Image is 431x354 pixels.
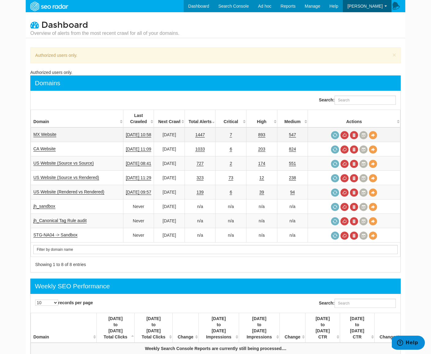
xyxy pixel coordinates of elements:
[258,161,265,166] a: 174
[335,299,396,308] input: Search:
[154,156,185,171] td: [DATE]
[123,214,154,228] td: Never
[33,232,77,238] a: STG-NA04 -> Sandbox
[359,188,368,197] a: Crawl History
[230,147,232,152] a: 6
[369,174,377,182] a: View Domain Overview
[30,20,39,29] i: 
[374,313,400,343] th: Change : activate to sort column ascending
[126,190,151,195] a: [DATE] 09:57
[215,228,246,243] td: n/a
[329,4,338,9] span: Help
[123,228,154,243] td: Never
[350,188,358,197] a: Delete most recent audit
[359,232,368,240] a: Crawl History
[369,131,377,139] a: View Domain Overview
[369,188,377,197] a: View Domain Overview
[154,127,185,142] td: [DATE]
[359,217,368,225] a: Crawl History
[290,190,295,195] a: 94
[35,282,110,291] div: Weekly SEO Performance
[33,204,55,209] a: jh_sandbox
[331,203,339,211] a: Request a crawl
[126,132,151,137] a: [DATE] 10:58
[230,132,232,137] a: 7
[331,145,339,154] a: Request a crawl
[340,188,349,197] a: Cancel in-progress audit
[331,188,339,197] a: Request a crawl
[277,214,308,228] td: n/a
[195,132,205,137] a: 1447
[197,190,204,195] a: 139
[289,161,296,166] a: 551
[215,199,246,214] td: n/a
[35,300,93,306] label: records per page
[198,313,239,343] th: 08/02/2025 to 08/08/2025 Impressions : activate to sort column ascending
[350,217,358,225] a: Delete most recent audit
[359,174,368,182] a: Crawl History
[335,96,396,105] input: Search:
[197,175,204,181] a: 323
[230,190,232,195] a: 6
[154,185,185,199] td: [DATE]
[350,131,358,139] a: Delete most recent audit
[215,214,246,228] td: n/a
[154,199,185,214] td: [DATE]
[228,175,233,181] a: 73
[340,313,374,343] th: 08/09/2025 to 08/15/2025 CTR : activate to sort column ascending
[33,161,94,166] a: US Website (Source vs Source)
[359,145,368,154] a: Crawl History
[308,110,400,128] th: Actions: activate to sort column ascending
[350,160,358,168] a: Delete most recent audit
[259,190,264,195] a: 39
[305,313,340,343] th: 08/02/2025 to 08/08/2025 CTR : activate to sort column ascending
[173,313,199,343] th: Change : activate to sort column ascending
[279,313,305,343] th: Change : activate to sort column ascending
[277,228,308,243] td: n/a
[281,4,296,9] span: Reports
[340,203,349,211] a: Cancel in-progress audit
[331,232,339,240] span: Request a crawl
[359,160,368,168] a: Crawl History
[340,160,349,168] a: Cancel in-progress audit
[123,199,154,214] td: Never
[154,214,185,228] td: [DATE]
[30,47,401,63] div: Authorized users only.
[246,228,277,243] td: n/a
[33,189,104,195] a: US Website (Rendered vs Rendered)
[331,160,339,168] a: Request a crawl
[145,346,287,351] strong: Weekly Search Console Reports are currently still being processed....
[369,203,377,211] a: View Domain Overview
[154,228,185,243] td: [DATE]
[289,175,296,181] a: 238
[331,217,339,225] span: Request a crawl
[359,131,368,139] a: Crawl History
[340,131,349,139] a: Cancel in-progress audit
[340,217,349,225] a: Cancel in-progress audit
[340,174,349,182] a: Cancel in-progress audit
[123,110,154,128] th: Last Crawled: activate to sort column descending
[246,199,277,214] td: n/a
[126,147,151,152] a: [DATE] 11:09
[33,146,56,151] a: CA Website
[369,145,377,154] a: View Domain Overview
[134,313,172,343] th: 08/09/2025 to 08/15/2025 Total Clicks : activate to sort column ascending
[33,218,87,223] a: jh_Canonical Tag Rule audit
[392,52,396,58] button: ×
[350,232,358,240] a: Delete most recent audit
[195,147,205,152] a: 1033
[369,232,377,240] a: View Domain Overview
[340,145,349,154] a: Cancel in-progress audit
[197,161,204,166] a: 727
[230,161,232,166] a: 2
[289,132,296,137] a: 547
[30,69,401,75] div: Authorized users only.
[359,203,368,211] a: Crawl History
[319,299,396,308] label: Search:
[96,313,134,343] th: 08/02/2025 to 08/08/2025 Total Clicks : activate to sort column descending
[185,214,215,228] td: n/a
[259,175,264,181] a: 12
[154,142,185,156] td: [DATE]
[350,145,358,154] a: Delete most recent audit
